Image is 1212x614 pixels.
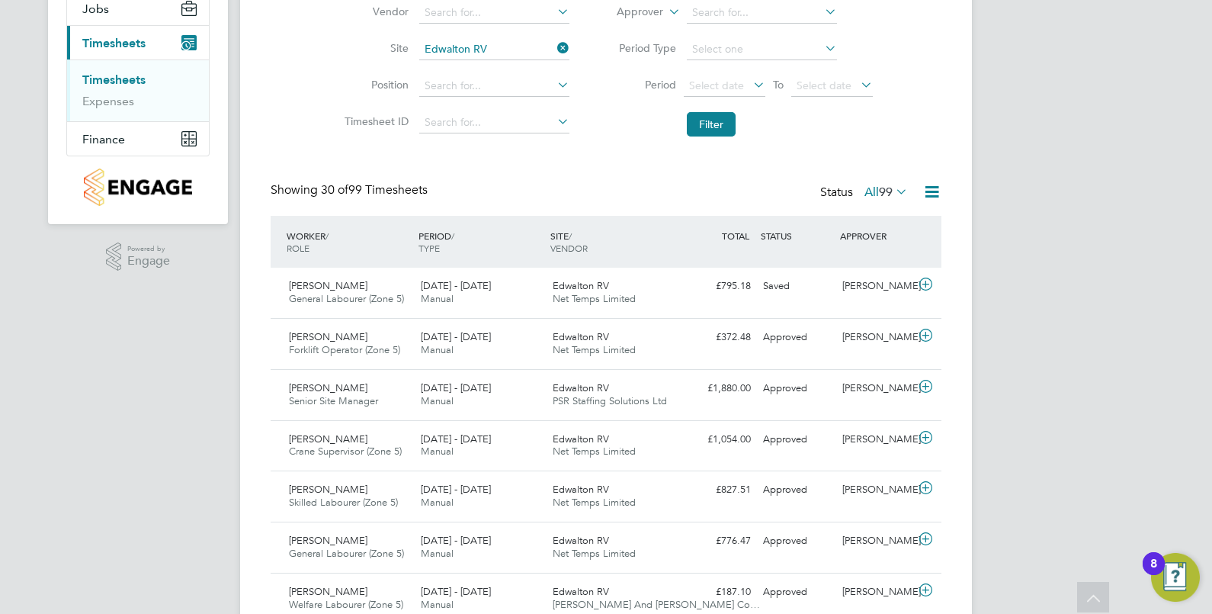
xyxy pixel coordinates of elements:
[678,477,757,503] div: £827.51
[127,255,170,268] span: Engage
[689,79,744,92] span: Select date
[595,5,663,20] label: Approver
[569,230,572,242] span: /
[836,427,915,452] div: [PERSON_NAME]
[553,585,609,598] span: Edwalton RV
[757,376,836,401] div: Approved
[836,325,915,350] div: [PERSON_NAME]
[757,477,836,503] div: Approved
[67,26,209,59] button: Timesheets
[421,534,491,547] span: [DATE] - [DATE]
[687,39,837,60] input: Select one
[553,381,609,394] span: Edwalton RV
[82,72,146,87] a: Timesheets
[84,169,191,206] img: countryside-properties-logo-retina.png
[757,274,836,299] div: Saved
[836,222,915,249] div: APPROVER
[553,394,667,407] span: PSR Staffing Solutions Ltd
[289,496,398,509] span: Skilled Labourer (Zone 5)
[127,243,170,256] span: Powered by
[289,483,367,496] span: [PERSON_NAME]
[289,547,404,560] span: General Labourer (Zone 5)
[421,292,454,305] span: Manual
[106,243,171,272] a: Powered byEngage
[421,432,491,445] span: [DATE] - [DATE]
[553,432,609,445] span: Edwalton RV
[879,185,893,200] span: 99
[547,222,678,262] div: SITE
[421,598,454,611] span: Manual
[757,222,836,249] div: STATUS
[82,132,125,146] span: Finance
[678,427,757,452] div: £1,054.00
[289,432,367,445] span: [PERSON_NAME]
[757,427,836,452] div: Approved
[451,230,454,242] span: /
[553,343,636,356] span: Net Temps Limited
[608,78,676,92] label: Period
[678,580,757,605] div: £187.10
[340,78,409,92] label: Position
[419,112,569,133] input: Search for...
[325,230,329,242] span: /
[550,242,588,254] span: VENDOR
[421,496,454,509] span: Manual
[340,114,409,128] label: Timesheet ID
[289,394,378,407] span: Senior Site Manager
[289,330,367,343] span: [PERSON_NAME]
[553,279,609,292] span: Edwalton RV
[289,598,403,611] span: Welfare Labourer (Zone 5)
[289,534,367,547] span: [PERSON_NAME]
[757,325,836,350] div: Approved
[321,182,348,198] span: 30 of
[289,381,367,394] span: [PERSON_NAME]
[797,79,851,92] span: Select date
[820,182,911,204] div: Status
[687,2,837,24] input: Search for...
[289,279,367,292] span: [PERSON_NAME]
[418,242,440,254] span: TYPE
[836,580,915,605] div: [PERSON_NAME]
[678,274,757,299] div: £795.18
[421,585,491,598] span: [DATE] - [DATE]
[289,343,400,356] span: Forklift Operator (Zone 5)
[421,547,454,560] span: Manual
[82,36,146,50] span: Timesheets
[608,41,676,55] label: Period Type
[1151,553,1200,602] button: Open Resource Center, 8 new notifications
[289,292,404,305] span: General Labourer (Zone 5)
[421,445,454,458] span: Manual
[678,529,757,554] div: £776.47
[340,41,409,55] label: Site
[836,274,915,299] div: [PERSON_NAME]
[67,59,209,121] div: Timesheets
[421,330,491,343] span: [DATE] - [DATE]
[836,529,915,554] div: [PERSON_NAME]
[553,598,760,611] span: [PERSON_NAME] And [PERSON_NAME] Co…
[864,185,908,200] label: All
[419,2,569,24] input: Search for...
[421,381,491,394] span: [DATE] - [DATE]
[836,376,915,401] div: [PERSON_NAME]
[421,343,454,356] span: Manual
[553,292,636,305] span: Net Temps Limited
[289,445,402,458] span: Crane Supervisor (Zone 5)
[722,230,749,242] span: TOTAL
[321,182,428,198] span: 99 Timesheets
[67,122,209,156] button: Finance
[340,5,409,18] label: Vendor
[271,182,431,198] div: Showing
[289,585,367,598] span: [PERSON_NAME]
[66,169,210,206] a: Go to home page
[687,112,736,137] button: Filter
[82,94,134,108] a: Expenses
[553,534,609,547] span: Edwalton RV
[283,222,415,262] div: WORKER
[553,483,609,496] span: Edwalton RV
[421,483,491,496] span: [DATE] - [DATE]
[553,547,636,560] span: Net Temps Limited
[553,445,636,458] span: Net Temps Limited
[678,325,757,350] div: £372.48
[415,222,547,262] div: PERIOD
[553,330,609,343] span: Edwalton RV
